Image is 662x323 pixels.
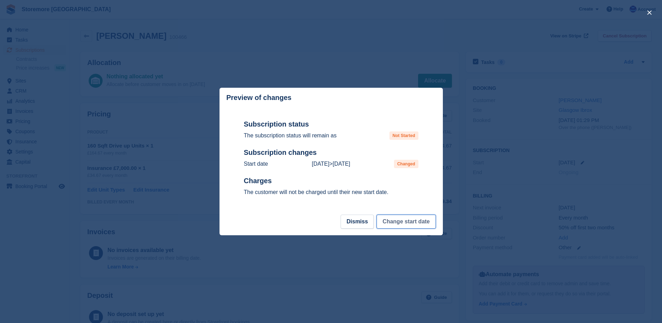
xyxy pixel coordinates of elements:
[341,215,374,229] button: Dismiss
[244,120,418,129] h2: Subscription status
[312,160,350,168] p: >
[394,160,418,168] span: Changed
[244,148,418,157] h2: Subscription changes
[244,177,418,185] h2: Charges
[644,7,655,18] button: close
[377,215,436,229] button: Change start date
[312,161,329,167] time: 2025-09-19 23:00:00 UTC
[226,94,292,102] p: Preview of changes
[244,131,337,140] p: The subscription status will remain as
[244,160,268,168] p: Start date
[244,188,418,196] p: The customer will not be charged until their new start date.
[333,161,350,167] time: 2025-08-24 23:00:00 UTC
[389,131,418,140] span: Not Started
